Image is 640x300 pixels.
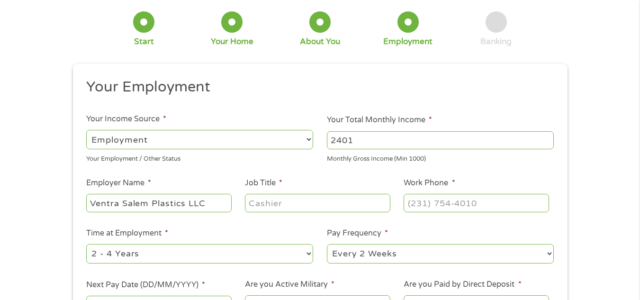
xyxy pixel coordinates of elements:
[211,36,253,47] div: Your Home
[245,178,282,188] label: Job Title
[86,78,547,97] h2: Your Employment
[404,194,549,212] input: (231) 754-4010
[404,280,521,290] label: Are you Paid by Direct Deposit
[300,36,340,47] div: About You
[327,228,388,238] label: Pay Frequency
[245,194,390,212] input: Cashier
[86,151,313,164] div: Your Employment / Other Status
[327,151,554,164] div: Monthly Gross Income (Min 1000)
[383,36,433,47] div: Employment
[245,280,334,290] label: Are you Active Military
[86,228,168,238] label: Time at Employment
[86,280,205,290] label: Next Pay Date (DD/MM/YYYY)
[327,115,432,125] label: Your Total Monthly Income
[86,114,166,124] label: Your Income Source
[404,178,455,188] label: Work Phone
[134,36,154,47] div: Start
[480,36,512,47] div: Banking
[86,178,151,188] label: Employer Name
[86,194,231,212] input: Walmart
[327,131,554,149] input: 1800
